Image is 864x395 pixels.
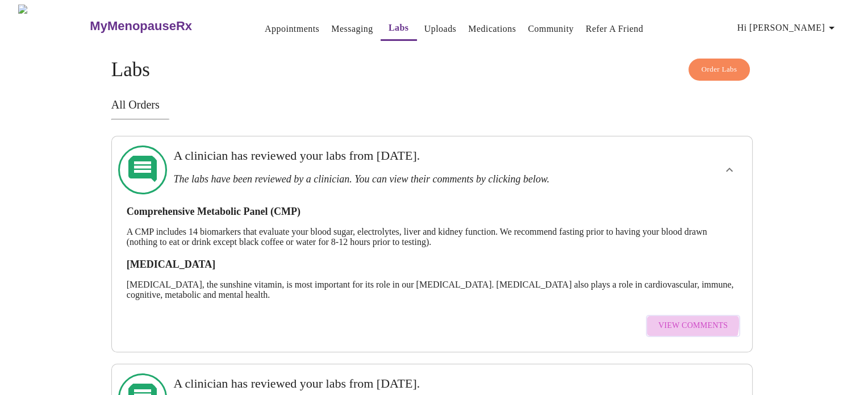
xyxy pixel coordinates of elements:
p: A CMP includes 14 biomarkers that evaluate your blood sugar, electrolytes, liver and kidney funct... [127,227,738,247]
button: Uploads [420,18,461,40]
span: Order Labs [702,63,737,76]
a: Refer a Friend [586,21,644,37]
button: Labs [381,16,417,41]
a: MyMenopauseRx [89,6,237,46]
button: View Comments [646,315,740,337]
h3: A clinician has reviewed your labs from [DATE]. [173,148,629,163]
h3: Comprehensive Metabolic Panel (CMP) [127,206,738,218]
a: Messaging [331,21,373,37]
button: Refer a Friend [581,18,648,40]
h3: A clinician has reviewed your labs from [DATE]. [173,376,629,391]
button: Appointments [260,18,324,40]
button: Messaging [327,18,377,40]
h3: [MEDICAL_DATA] [127,259,738,271]
button: Order Labs [688,59,750,81]
button: Hi [PERSON_NAME] [733,16,843,39]
h3: All Orders [111,98,753,111]
h3: The labs have been reviewed by a clinician. You can view their comments by clicking below. [173,173,629,185]
span: Hi [PERSON_NAME] [737,20,838,36]
a: Labs [389,20,409,36]
h3: MyMenopauseRx [90,19,192,34]
a: View Comments [643,309,743,343]
img: MyMenopauseRx Logo [18,5,89,47]
a: Uploads [424,21,457,37]
a: Community [528,21,574,37]
span: View Comments [658,319,728,333]
button: Community [523,18,578,40]
button: show more [716,156,743,184]
a: Medications [468,21,516,37]
button: Medications [464,18,520,40]
a: Appointments [265,21,319,37]
p: [MEDICAL_DATA], the sunshine vitamin, is most important for its role in our [MEDICAL_DATA]. [MEDI... [127,280,738,300]
h4: Labs [111,59,753,81]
